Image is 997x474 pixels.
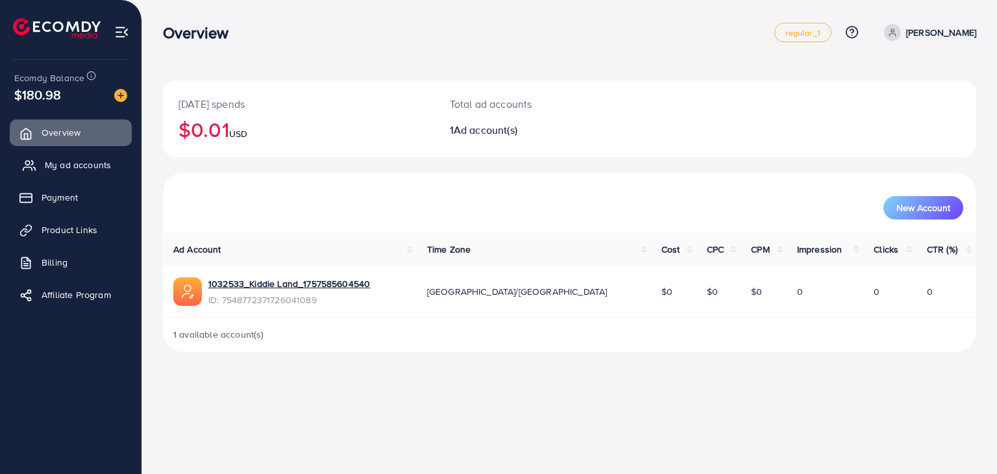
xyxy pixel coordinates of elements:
span: USD [229,127,247,140]
iframe: Chat [942,416,987,464]
p: Total ad accounts [450,96,622,112]
span: $0 [707,285,718,298]
span: Time Zone [427,243,471,256]
span: 1 available account(s) [173,328,264,341]
a: Payment [10,184,132,210]
span: Billing [42,256,68,269]
span: Impression [797,243,843,256]
span: New Account [896,203,950,212]
span: $180.98 [14,85,61,104]
span: Ecomdy Balance [14,71,84,84]
span: CTR (%) [927,243,957,256]
a: Overview [10,119,132,145]
span: Ad account(s) [454,123,517,137]
span: 0 [927,285,933,298]
span: regular_1 [785,29,820,37]
span: 0 [797,285,803,298]
span: $0 [661,285,672,298]
span: Clicks [874,243,898,256]
a: [PERSON_NAME] [879,24,976,41]
span: [GEOGRAPHIC_DATA]/[GEOGRAPHIC_DATA] [427,285,608,298]
img: logo [13,18,101,38]
span: My ad accounts [45,158,111,171]
a: Product Links [10,217,132,243]
a: 1032533_Kiddie Land_1757585604540 [208,277,370,290]
button: New Account [883,196,963,219]
span: ID: 7548772371726041089 [208,293,370,306]
span: Product Links [42,223,97,236]
h2: $0.01 [178,117,419,142]
span: Overview [42,126,80,139]
a: My ad accounts [10,152,132,178]
span: CPM [751,243,769,256]
p: [DATE] spends [178,96,419,112]
span: Cost [661,243,680,256]
h2: 1 [450,124,622,136]
p: [PERSON_NAME] [906,25,976,40]
img: image [114,89,127,102]
img: menu [114,25,129,40]
img: ic-ads-acc.e4c84228.svg [173,277,202,306]
span: 0 [874,285,880,298]
span: Payment [42,191,78,204]
a: Billing [10,249,132,275]
span: CPC [707,243,724,256]
a: regular_1 [774,23,831,42]
span: Ad Account [173,243,221,256]
h3: Overview [163,23,239,42]
span: $0 [751,285,762,298]
span: Affiliate Program [42,288,111,301]
a: Affiliate Program [10,282,132,308]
